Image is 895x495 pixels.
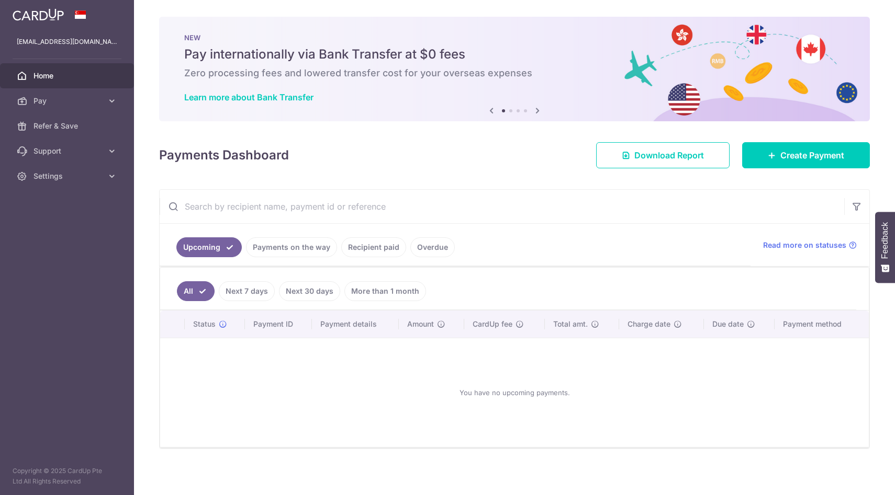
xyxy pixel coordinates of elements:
[763,240,857,250] a: Read more on statuses
[17,37,117,47] p: [EMAIL_ADDRESS][DOMAIN_NAME]
[344,281,426,301] a: More than 1 month
[279,281,340,301] a: Next 30 days
[634,149,704,162] span: Download Report
[33,121,103,131] span: Refer & Save
[33,146,103,156] span: Support
[596,142,730,168] a: Download Report
[193,319,216,329] span: Status
[742,142,870,168] a: Create Payment
[410,237,455,257] a: Overdue
[177,281,215,301] a: All
[173,347,856,439] div: You have no upcoming payments.
[775,310,869,338] th: Payment method
[875,212,895,283] button: Feedback - Show survey
[312,310,399,338] th: Payment details
[184,33,845,42] p: NEW
[160,190,844,223] input: Search by recipient name, payment id or reference
[341,237,406,257] a: Recipient paid
[184,46,845,63] h5: Pay internationally via Bank Transfer at $0 fees
[184,92,314,102] a: Learn more about Bank Transfer
[33,96,103,106] span: Pay
[246,237,337,257] a: Payments on the way
[159,146,289,165] h4: Payments Dashboard
[880,222,890,259] span: Feedback
[33,71,103,81] span: Home
[176,237,242,257] a: Upcoming
[473,319,512,329] span: CardUp fee
[407,319,434,329] span: Amount
[33,171,103,181] span: Settings
[628,319,670,329] span: Charge date
[13,8,64,21] img: CardUp
[763,240,846,250] span: Read more on statuses
[184,67,845,79] h6: Zero processing fees and lowered transfer cost for your overseas expenses
[219,281,275,301] a: Next 7 days
[712,319,744,329] span: Due date
[780,149,844,162] span: Create Payment
[159,17,870,121] img: Bank transfer banner
[245,310,312,338] th: Payment ID
[553,319,588,329] span: Total amt.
